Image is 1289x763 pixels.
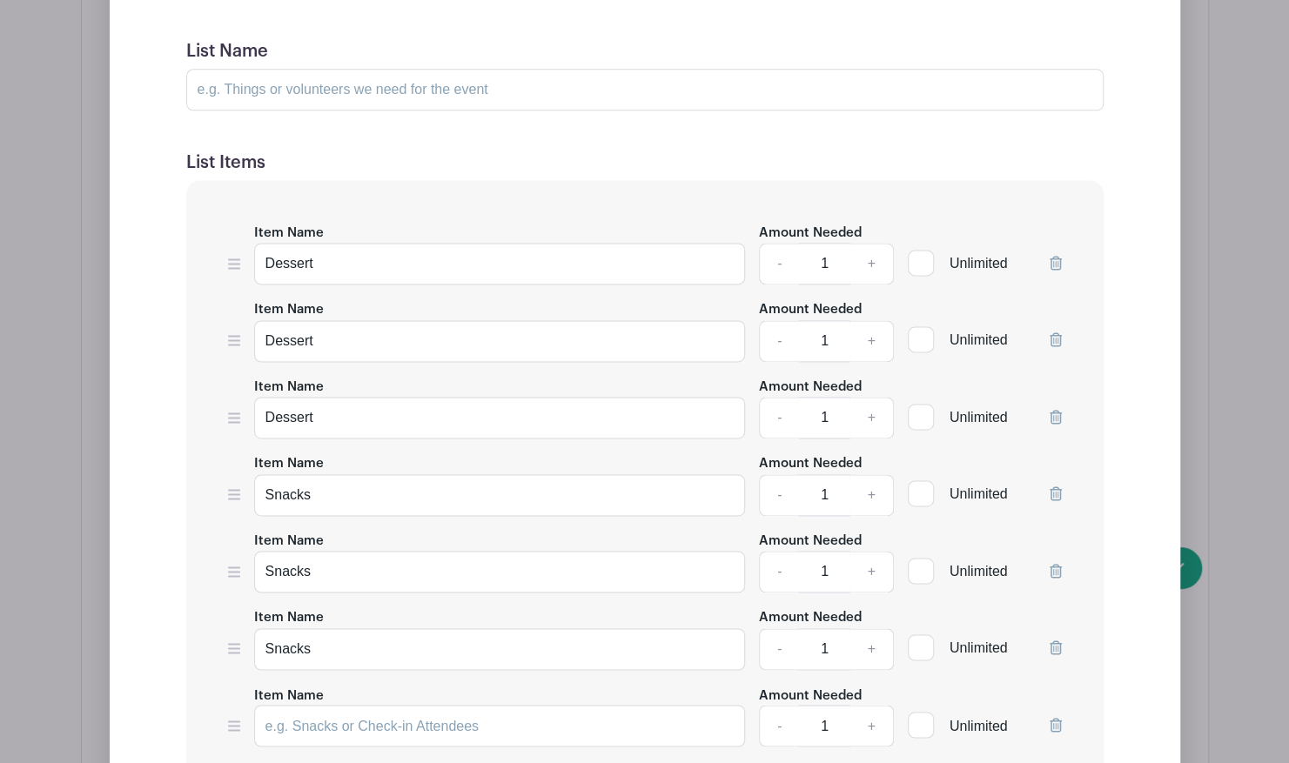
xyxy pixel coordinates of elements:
[950,718,1008,733] span: Unlimited
[254,320,746,362] input: e.g. Snacks or Check-in Attendees
[186,69,1104,110] input: e.g. Things or volunteers we need for the event
[849,397,893,438] a: +
[759,686,862,706] label: Amount Needed
[950,564,1008,579] span: Unlimited
[254,686,324,706] label: Item Name
[759,397,799,438] a: -
[759,532,862,552] label: Amount Needed
[759,551,799,592] a: -
[254,532,324,552] label: Item Name
[254,454,324,474] label: Item Name
[254,608,324,628] label: Item Name
[759,474,799,516] a: -
[759,320,799,362] a: -
[950,256,1008,271] span: Unlimited
[186,41,268,62] label: List Name
[254,628,746,670] input: e.g. Snacks or Check-in Attendees
[759,608,862,628] label: Amount Needed
[950,332,1008,347] span: Unlimited
[254,243,746,284] input: e.g. Snacks or Check-in Attendees
[254,300,324,320] label: Item Name
[759,224,862,244] label: Amount Needed
[254,474,746,516] input: e.g. Snacks or Check-in Attendees
[849,628,893,670] a: +
[950,486,1008,501] span: Unlimited
[254,397,746,438] input: e.g. Snacks or Check-in Attendees
[759,628,799,670] a: -
[254,378,324,398] label: Item Name
[759,300,862,320] label: Amount Needed
[759,378,862,398] label: Amount Needed
[254,224,324,244] label: Item Name
[849,551,893,592] a: +
[849,705,893,746] a: +
[849,320,893,362] a: +
[759,454,862,474] label: Amount Needed
[759,243,799,284] a: -
[254,551,746,592] input: e.g. Snacks or Check-in Attendees
[254,705,746,746] input: e.g. Snacks or Check-in Attendees
[849,243,893,284] a: +
[186,152,1104,173] h5: List Items
[759,705,799,746] a: -
[950,640,1008,655] span: Unlimited
[849,474,893,516] a: +
[950,410,1008,425] span: Unlimited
